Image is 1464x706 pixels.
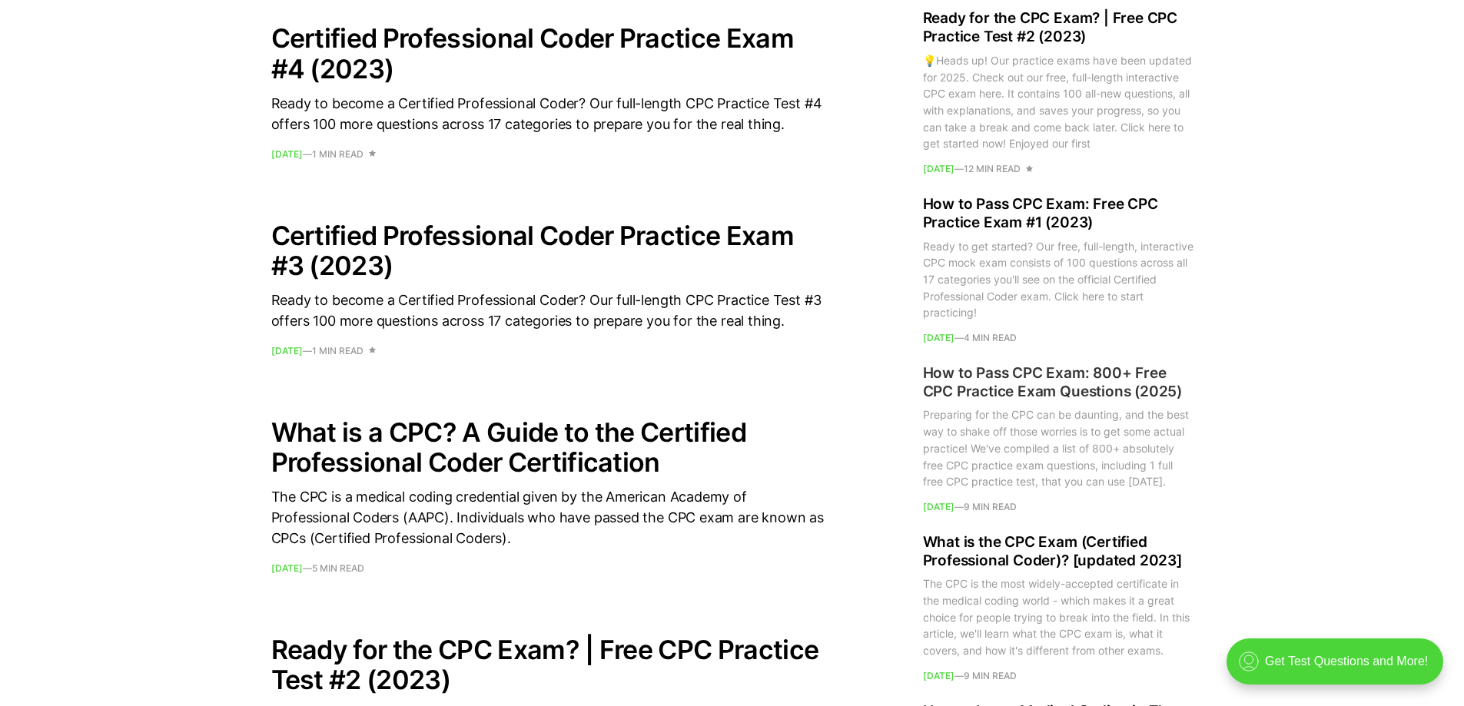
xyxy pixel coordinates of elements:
[312,150,364,159] span: 1 min read
[923,670,954,681] time: [DATE]
[271,23,825,83] h2: Certified Professional Coder Practice Exam #4 (2023)
[271,345,303,356] time: [DATE]
[923,333,1193,343] footer: —
[923,502,1193,512] footer: —
[271,417,825,573] a: What is a CPC? A Guide to the Certified Professional Coder Certification The CPC is a medical cod...
[964,671,1017,681] span: 9 min read
[271,150,825,159] footer: —
[923,195,1193,343] a: How to Pass CPC Exam: Free CPC Practice Exam #1 (2023) Ready to get started? Our free, full-lengt...
[923,407,1193,490] div: Preparing for the CPC can be daunting, and the best way to shake off those worries is to get some...
[271,562,303,574] time: [DATE]
[271,93,825,134] div: Ready to become a Certified Professional Coder? Our full-length CPC Practice Test #4 offers 100 m...
[271,23,825,158] a: Certified Professional Coder Practice Exam #4 (2023) Ready to become a Certified Professional Cod...
[923,364,1193,512] a: How to Pass CPC Exam: 800+ Free CPC Practice Exam Questions (2025) Preparing for the CPC can be d...
[271,486,825,549] div: The CPC is a medical coding credential given by the American Academy of Professional Coders (AAPC...
[923,364,1193,401] h2: How to Pass CPC Exam: 800+ Free CPC Practice Exam Questions (2025)
[271,148,303,160] time: [DATE]
[271,564,825,573] footer: —
[271,220,825,356] a: Certified Professional Coder Practice Exam #3 (2023) Ready to become a Certified Professional Cod...
[271,417,825,477] h2: What is a CPC? A Guide to the Certified Professional Coder Certification
[923,195,1193,232] h2: How to Pass CPC Exam: Free CPC Practice Exam #1 (2023)
[923,164,1193,174] footer: —
[923,501,954,512] time: [DATE]
[271,220,825,280] h2: Certified Professional Coder Practice Exam #3 (2023)
[1213,631,1464,706] iframe: portal-trigger
[923,10,1193,47] h2: Ready for the CPC Exam? | Free CPC Practice Test #2 (2023)
[923,332,954,343] time: [DATE]
[923,671,1193,681] footer: —
[964,333,1017,343] span: 4 min read
[312,564,364,573] span: 5 min read
[923,576,1193,659] div: The CPC is the most widely-accepted certificate in the medical coding world - which makes it a gr...
[271,290,825,331] div: Ready to become a Certified Professional Coder? Our full-length CPC Practice Test #3 offers 100 m...
[923,533,1193,570] h2: What is the CPC Exam (Certified Professional Coder)? [updated 2023]
[923,163,954,174] time: [DATE]
[923,533,1193,681] a: What is the CPC Exam (Certified Professional Coder)? [updated 2023] The CPC is the most widely-ac...
[312,346,364,356] span: 1 min read
[923,238,1193,321] div: Ready to get started? Our free, full-length, interactive CPC mock exam consists of 100 questions ...
[964,502,1017,512] span: 9 min read
[964,164,1021,174] span: 12 min read
[271,635,825,694] h2: Ready for the CPC Exam? | Free CPC Practice Test #2 (2023)
[923,52,1193,152] div: 💡Heads up! Our practice exams have been updated for 2025. Check out our free, full-length interac...
[923,10,1193,174] a: Ready for the CPC Exam? | Free CPC Practice Test #2 (2023) 💡Heads up! Our practice exams have bee...
[271,346,825,356] footer: —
